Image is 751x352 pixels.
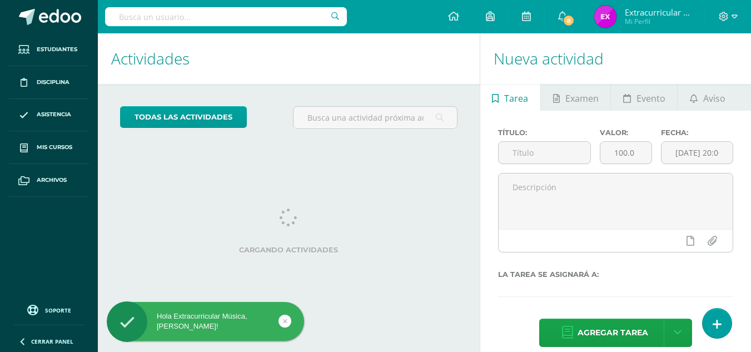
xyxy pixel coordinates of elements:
span: Examen [565,85,599,112]
label: Valor: [600,128,652,137]
a: Archivos [9,164,89,197]
span: Mis cursos [37,143,72,152]
a: Soporte [13,302,84,317]
span: Aviso [703,85,725,112]
h1: Actividades [111,33,466,84]
a: Evento [611,84,677,111]
span: Extracurricular Música [625,7,692,18]
a: todas las Actividades [120,106,247,128]
img: 15a074f41613a7f727dddaabd9de4821.png [594,6,616,28]
span: Archivos [37,176,67,185]
input: Fecha de entrega [662,142,733,163]
a: Disciplina [9,66,89,99]
span: Asistencia [37,110,71,119]
span: Soporte [45,306,71,314]
a: Aviso [678,84,737,111]
span: Agregar tarea [578,319,648,346]
h1: Nueva actividad [494,33,738,84]
input: Busca una actividad próxima aquí... [294,107,456,128]
input: Busca un usuario... [105,7,347,26]
a: Asistencia [9,99,89,132]
a: Mis cursos [9,131,89,164]
span: Evento [636,85,665,112]
span: Estudiantes [37,45,77,54]
span: Tarea [504,85,528,112]
a: Tarea [480,84,540,111]
span: Mi Perfil [625,17,692,26]
div: Hola Extracurricular Música, [PERSON_NAME]! [107,311,304,331]
span: Cerrar panel [31,338,73,345]
a: Estudiantes [9,33,89,66]
label: Título: [498,128,591,137]
span: 8 [563,14,575,27]
label: Fecha: [661,128,733,137]
label: Cargando actividades [120,246,457,254]
a: Examen [541,84,610,111]
label: La tarea se asignará a: [498,270,733,279]
span: Disciplina [37,78,69,87]
input: Puntos máximos [600,142,651,163]
input: Título [499,142,590,163]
